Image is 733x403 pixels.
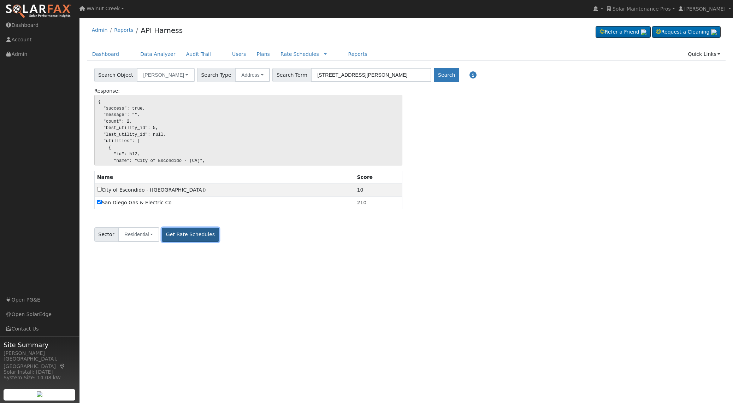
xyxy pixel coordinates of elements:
span: Search Type [197,68,235,82]
button: Get Rate Schedules [162,228,219,242]
span: Solar Maintenance Pros [613,6,671,12]
span: [PERSON_NAME] [684,6,726,12]
span: Sector [94,227,118,242]
a: Plans [252,48,275,61]
input: City of Escondido - ([GEOGRAPHIC_DATA]) [97,187,102,192]
a: Admin [92,27,108,33]
a: Users [227,48,252,61]
a: Audit Trail [181,48,216,61]
img: retrieve [37,391,42,397]
label: 5 [97,199,172,206]
div: Response: [90,87,406,95]
button: Residential [118,227,159,242]
button: Address [235,68,270,82]
span: Walnut Creek [87,6,120,11]
img: SolarFax [5,4,72,19]
pre: { "success": true, "message": "", "count": 2, "best_utility_id": 5, "last_utility_id": null, "uti... [94,95,403,165]
td: 10 [354,183,402,196]
div: System Size: 14.08 kW [4,374,76,381]
span: Site Summary [4,340,76,350]
div: Solar Install: [DATE] [4,368,76,376]
td: 210 [354,196,402,209]
span: Search Term [272,68,311,82]
th: Score [354,171,402,183]
th: Name [94,171,354,183]
img: retrieve [711,29,717,35]
button: Search [434,68,459,82]
span: Search Object [94,68,137,82]
img: retrieve [641,29,646,35]
div: [GEOGRAPHIC_DATA], [GEOGRAPHIC_DATA] [4,355,76,370]
a: Request a Cleaning [652,26,721,38]
a: Dashboard [87,48,125,61]
a: Quick Links [682,48,726,61]
a: Reports [114,27,133,33]
a: Rate Schedules [280,51,319,57]
a: Map [59,363,66,369]
div: [PERSON_NAME] [4,350,76,357]
a: Data Analyzer [135,48,181,61]
a: Refer a Friend [596,26,651,38]
a: Reports [343,48,372,61]
input: San Diego Gas & Electric Co [97,200,102,204]
button: [PERSON_NAME] [137,68,194,82]
label: 512 [97,186,206,194]
a: API Harness [141,26,183,35]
